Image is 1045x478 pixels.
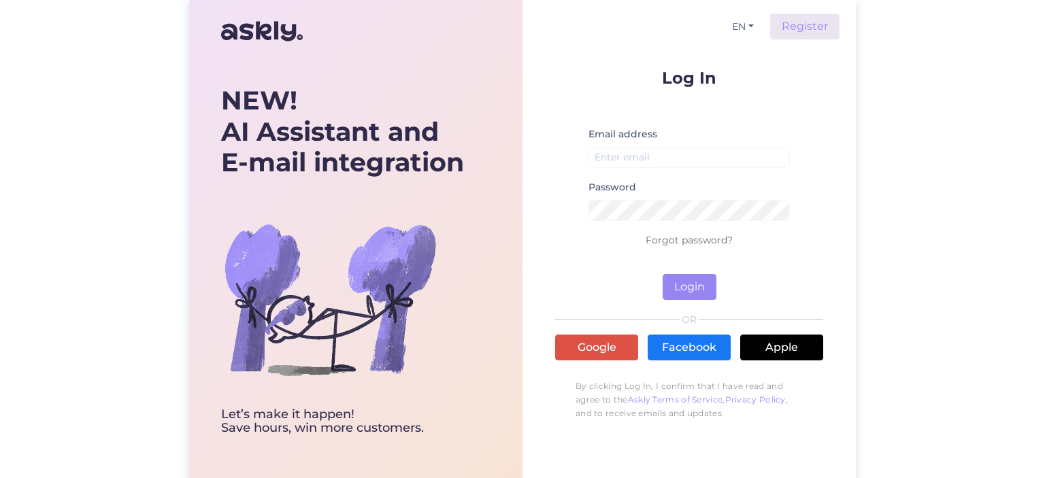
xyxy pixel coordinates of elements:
img: Askly [221,15,303,48]
a: Register [770,14,840,39]
div: Let’s make it happen! Save hours, win more customers. [221,408,464,435]
span: OR [680,315,699,324]
a: Apple [740,335,823,360]
b: NEW! [221,84,297,116]
a: Privacy Policy [725,394,786,405]
input: Enter email [588,147,790,168]
p: By clicking Log In, I confirm that I have read and agree to the , , and to receive emails and upd... [555,373,823,427]
div: AI Assistant and E-mail integration [221,85,464,178]
a: Facebook [648,335,731,360]
p: Log In [555,69,823,86]
a: Google [555,335,638,360]
a: Askly Terms of Service [628,394,723,405]
button: EN [727,17,759,37]
label: Email address [588,127,657,141]
a: Forgot password? [646,234,733,246]
label: Password [588,180,636,194]
img: bg-askly [221,190,439,408]
button: Login [663,274,716,300]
